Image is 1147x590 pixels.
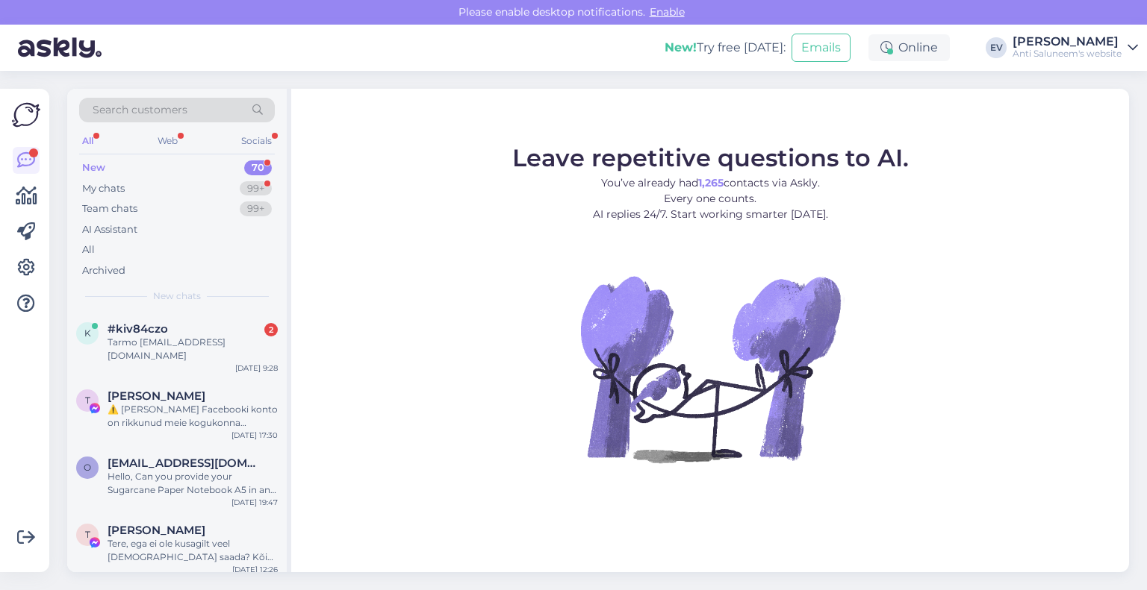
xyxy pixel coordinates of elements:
div: All [82,242,95,257]
span: k [84,327,91,339]
div: Anti Saluneem's website [1013,48,1122,60]
div: [DATE] 17:30 [231,430,278,441]
a: [PERSON_NAME]Anti Saluneem's website [1013,36,1138,60]
div: ⚠️ [PERSON_NAME] Facebooki konto on rikkunud meie kogukonna standardeid. Meie süsteem on saanud p... [108,403,278,430]
div: Tarmo [EMAIL_ADDRESS][DOMAIN_NAME] [108,336,278,363]
div: 99+ [240,201,272,216]
div: EV [986,37,1007,58]
p: You’ve already had contacts via Askly. Every one counts. AI replies 24/7. Start working smarter [... [512,175,909,222]
span: Search customers [93,102,187,118]
span: Triin Mägi [108,524,205,537]
span: otopix@gmail.com [108,456,263,470]
span: o [84,462,91,473]
div: 2 [264,323,278,336]
div: Online [868,34,950,61]
div: All [79,131,96,151]
div: Web [155,131,181,151]
div: [DATE] 12:26 [232,564,278,575]
img: Askly Logo [12,101,40,129]
div: Archived [82,263,125,278]
div: Team chats [82,201,137,216]
div: Try free [DATE]: [665,39,786,57]
div: New [82,160,105,175]
b: 1,265 [698,176,724,189]
div: 70 [244,160,272,175]
span: T [85,395,90,406]
span: Tom Haja [108,389,205,403]
div: [DATE] 19:47 [231,497,278,508]
div: AI Assistant [82,222,137,237]
b: New! [665,40,697,54]
span: New chats [153,289,201,303]
div: 99+ [240,181,272,196]
div: My chats [82,181,125,196]
span: #kiv84czo [108,322,168,336]
span: Leave repetitive questions to AI. [512,143,909,172]
div: Tere, ega ei ole kusagilt veel [DEMOGRAPHIC_DATA] saada? Kõik läksid välja [108,537,278,564]
span: Enable [645,5,689,19]
div: Socials [238,131,275,151]
img: No Chat active [576,234,845,503]
div: [PERSON_NAME] [1013,36,1122,48]
div: Hello, Can you provide your Sugarcane Paper Notebook A5 in an unlined (blank) version? The produc... [108,470,278,497]
button: Emails [792,34,851,62]
span: T [85,529,90,540]
div: [DATE] 9:28 [235,363,278,374]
